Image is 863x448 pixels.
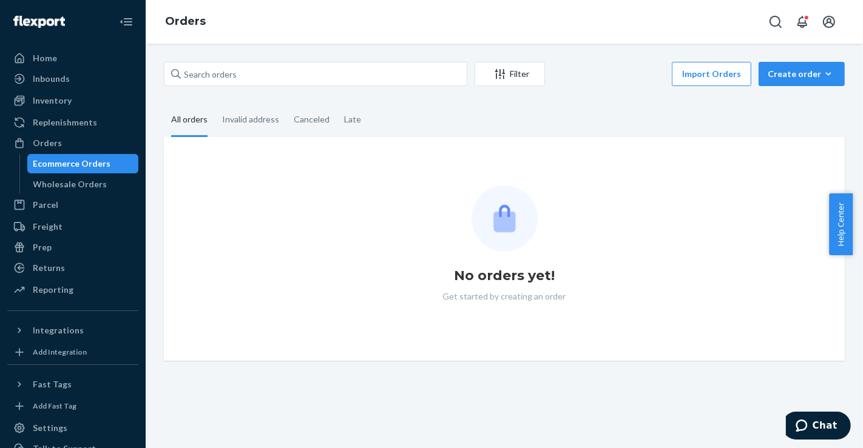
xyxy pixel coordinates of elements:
[454,266,555,286] h1: No orders yet!
[155,4,215,39] ol: breadcrumbs
[786,412,851,442] iframe: Opens a widget where you can chat to one of our agents
[33,73,70,85] div: Inbounds
[7,258,138,278] a: Returns
[33,347,87,357] div: Add Integration
[7,418,138,438] a: Settings
[768,68,836,80] div: Create order
[475,68,544,80] div: Filter
[7,375,138,394] button: Fast Tags
[27,154,139,173] a: Ecommerce Orders
[33,178,107,190] div: Wholesale Orders
[7,280,138,299] a: Reporting
[7,399,138,413] a: Add Fast Tag
[27,175,139,194] a: Wholesale Orders
[13,16,65,28] img: Flexport logo
[7,48,138,68] a: Home
[7,345,138,359] a: Add Integration
[33,95,72,107] div: Inventory
[817,10,841,34] button: Open account menu
[344,104,361,135] div: Late
[472,186,538,252] img: Empty list
[33,52,57,64] div: Home
[33,262,65,274] div: Returns
[33,422,67,434] div: Settings
[33,137,62,149] div: Orders
[7,113,138,132] a: Replenishments
[7,195,138,215] a: Parcel
[33,324,84,336] div: Integrations
[33,116,97,129] div: Replenishments
[7,321,138,340] button: Integrations
[7,133,138,153] a: Orders
[164,62,467,86] input: Search orders
[7,91,138,110] a: Inventory
[294,104,330,135] div: Canceled
[763,10,788,34] button: Open Search Box
[33,401,76,411] div: Add Fast Tag
[33,378,72,390] div: Fast Tags
[33,199,58,211] div: Parcel
[33,284,73,296] div: Reporting
[222,104,279,135] div: Invalid address
[171,104,208,137] div: All orders
[33,241,52,253] div: Prep
[114,10,138,34] button: Close Navigation
[759,62,845,86] button: Create order
[672,62,751,86] button: Import Orders
[475,62,545,86] button: Filter
[7,217,138,236] a: Freight
[7,238,138,257] a: Prep
[33,158,111,170] div: Ecommerce Orders
[33,221,63,233] div: Freight
[829,193,853,255] button: Help Center
[165,15,206,28] a: Orders
[443,290,566,303] p: Get started by creating an order
[7,69,138,89] a: Inbounds
[790,10,814,34] button: Open notifications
